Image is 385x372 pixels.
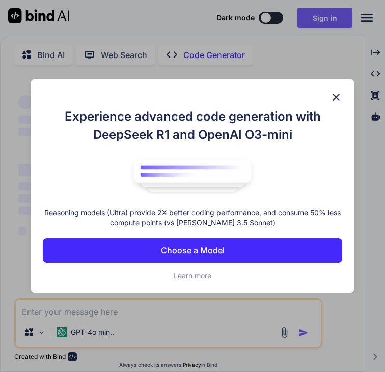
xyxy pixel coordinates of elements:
span: Learn more [174,271,211,280]
img: bind logo [126,154,259,198]
img: close [330,91,342,103]
button: Choose a Model [43,238,342,263]
p: Reasoning models (Ultra) provide 2X better coding performance, and consume 50% less compute point... [43,208,342,228]
h1: Experience advanced code generation with DeepSeek R1 and OpenAI O3-mini [43,107,342,144]
p: Choose a Model [161,244,225,256]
